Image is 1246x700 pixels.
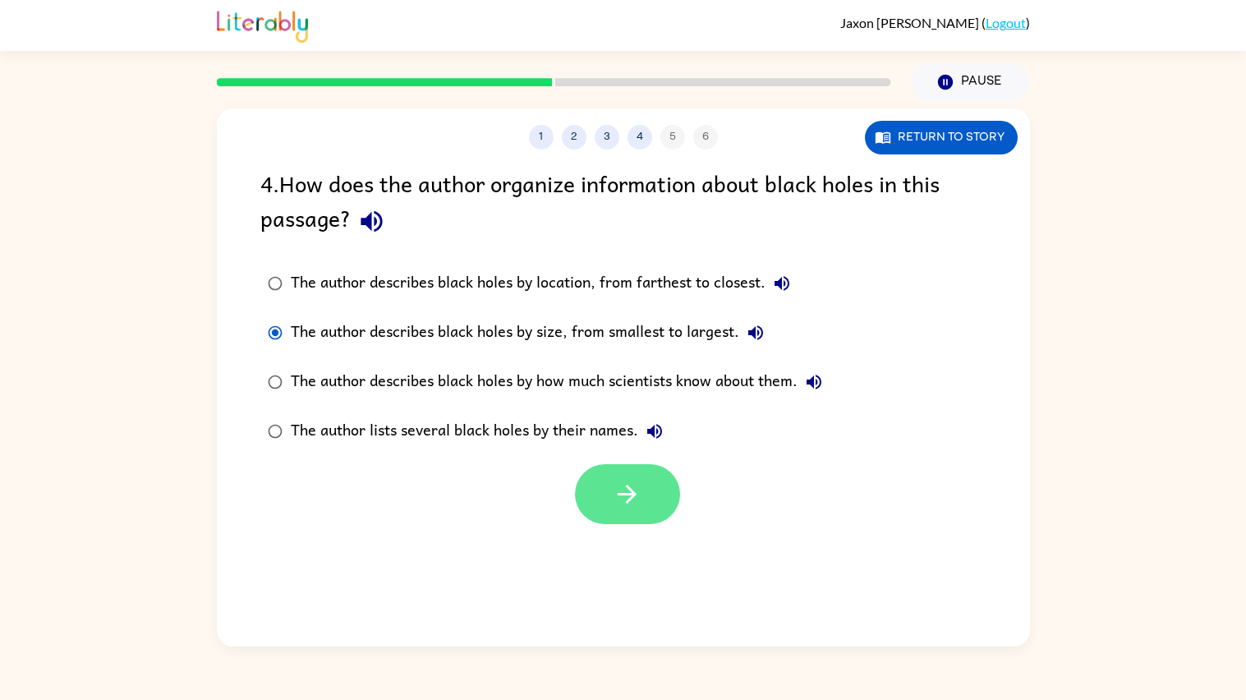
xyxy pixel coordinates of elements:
[865,121,1018,154] button: Return to story
[291,415,671,448] div: The author lists several black holes by their names.
[840,15,1030,30] div: ( )
[291,366,830,398] div: The author describes black holes by how much scientists know about them.
[260,166,986,242] div: 4 . How does the author organize information about black holes in this passage?
[766,267,798,300] button: The author describes black holes by location, from farthest to closest.
[798,366,830,398] button: The author describes black holes by how much scientists know about them.
[638,415,671,448] button: The author lists several black holes by their names.
[291,316,772,349] div: The author describes black holes by size, from smallest to largest.
[529,125,554,150] button: 1
[291,267,798,300] div: The author describes black holes by location, from farthest to closest.
[911,63,1030,101] button: Pause
[840,15,982,30] span: Jaxon [PERSON_NAME]
[628,125,652,150] button: 4
[217,7,308,43] img: Literably
[595,125,619,150] button: 3
[739,316,772,349] button: The author describes black holes by size, from smallest to largest.
[986,15,1026,30] a: Logout
[562,125,586,150] button: 2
